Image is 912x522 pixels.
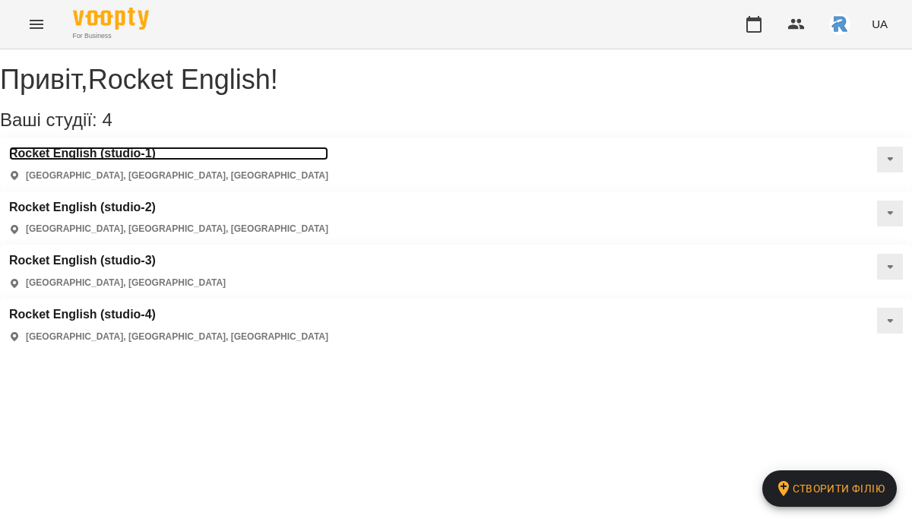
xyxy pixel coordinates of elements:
a: Rocket English (studio-4) [9,308,328,321]
p: [GEOGRAPHIC_DATA], [GEOGRAPHIC_DATA] [26,277,226,289]
img: 4d5b4add5c842939a2da6fce33177f00.jpeg [829,14,850,35]
p: [GEOGRAPHIC_DATA], [GEOGRAPHIC_DATA], [GEOGRAPHIC_DATA] [26,331,328,343]
a: Rocket English (studio-3) [9,254,226,267]
button: Menu [18,6,55,43]
a: Rocket English (studio-1) [9,147,328,160]
span: For Business [73,31,149,41]
span: UA [872,16,888,32]
button: UA [866,10,894,38]
span: 4 [102,109,112,130]
img: Voopty Logo [73,8,149,30]
p: [GEOGRAPHIC_DATA], [GEOGRAPHIC_DATA], [GEOGRAPHIC_DATA] [26,169,328,182]
p: [GEOGRAPHIC_DATA], [GEOGRAPHIC_DATA], [GEOGRAPHIC_DATA] [26,223,328,236]
a: Rocket English (studio-2) [9,201,328,214]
